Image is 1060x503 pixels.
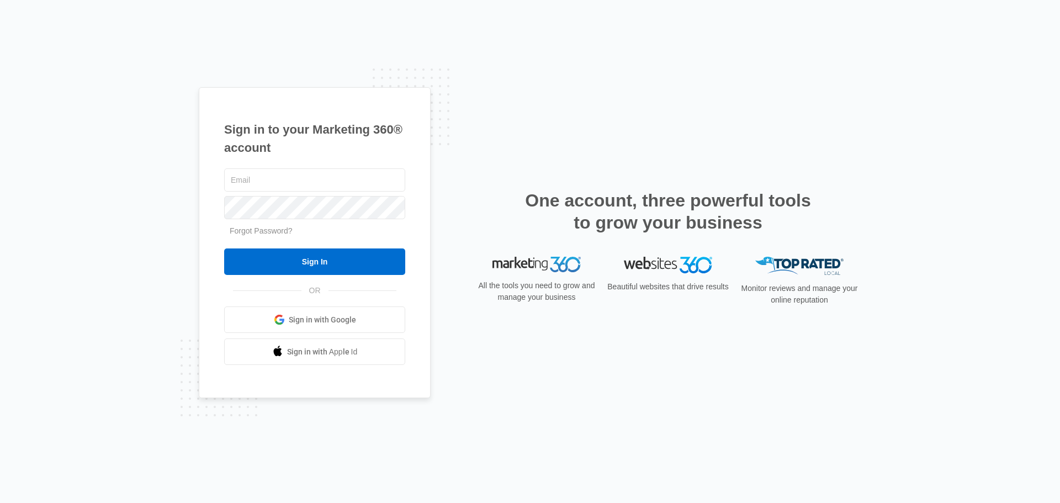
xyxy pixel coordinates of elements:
[301,285,328,296] span: OR
[224,306,405,333] a: Sign in with Google
[224,248,405,275] input: Sign In
[224,338,405,365] a: Sign in with Apple Id
[606,281,730,293] p: Beautiful websites that drive results
[224,168,405,192] input: Email
[522,189,814,234] h2: One account, three powerful tools to grow your business
[492,257,581,272] img: Marketing 360
[624,257,712,273] img: Websites 360
[755,257,844,275] img: Top Rated Local
[287,346,358,358] span: Sign in with Apple Id
[230,226,293,235] a: Forgot Password?
[475,280,598,303] p: All the tools you need to grow and manage your business
[224,120,405,157] h1: Sign in to your Marketing 360® account
[738,283,861,306] p: Monitor reviews and manage your online reputation
[289,314,356,326] span: Sign in with Google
